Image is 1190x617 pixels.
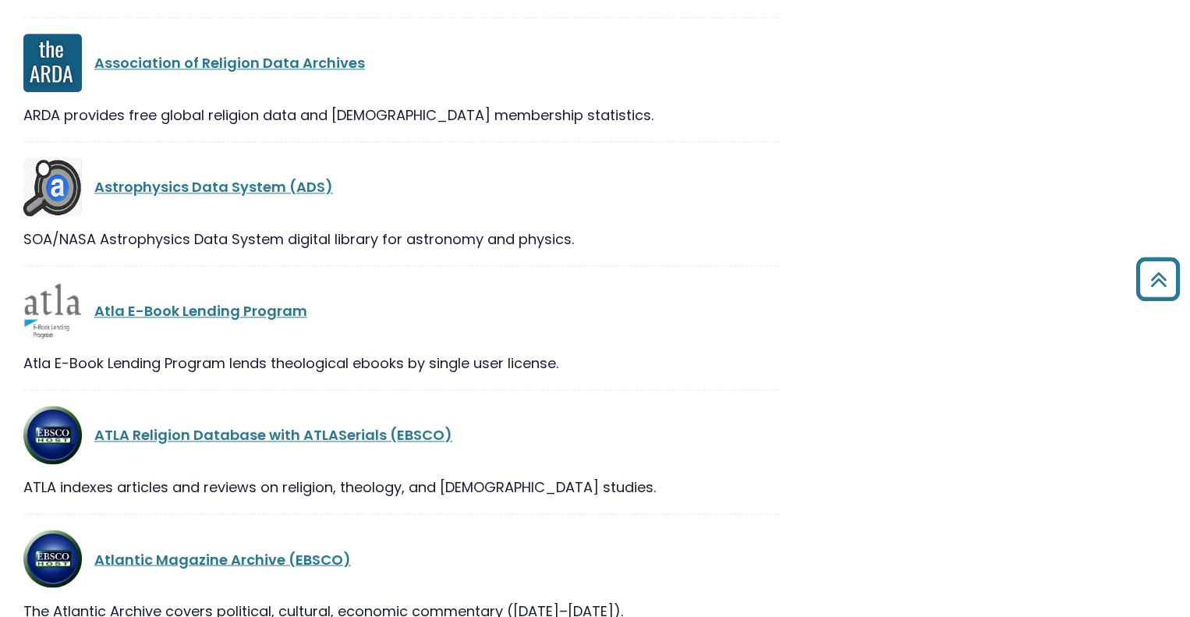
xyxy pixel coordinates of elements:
a: Back to Top [1130,264,1186,293]
div: Atla E-Book Lending Program lends theological ebooks by single user license. [23,353,779,374]
a: Atlantic Magazine Archive (EBSCO) [94,549,351,569]
div: ATLA indexes articles and reviews on religion, theology, and [DEMOGRAPHIC_DATA] studies. [23,477,779,498]
a: Astrophysics Data System (ADS) [94,177,333,197]
div: SOA/NASA Astrophysics Data System digital library for astronomy and physics. [23,229,779,250]
a: Association of Religion Data Archives [94,53,365,73]
a: ATLA Religion Database with ATLASerials (EBSCO) [94,425,452,445]
div: ARDA provides free global religion data and [DEMOGRAPHIC_DATA] membership statistics. [23,105,779,126]
a: Atla E-Book Lending Program [94,301,307,321]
